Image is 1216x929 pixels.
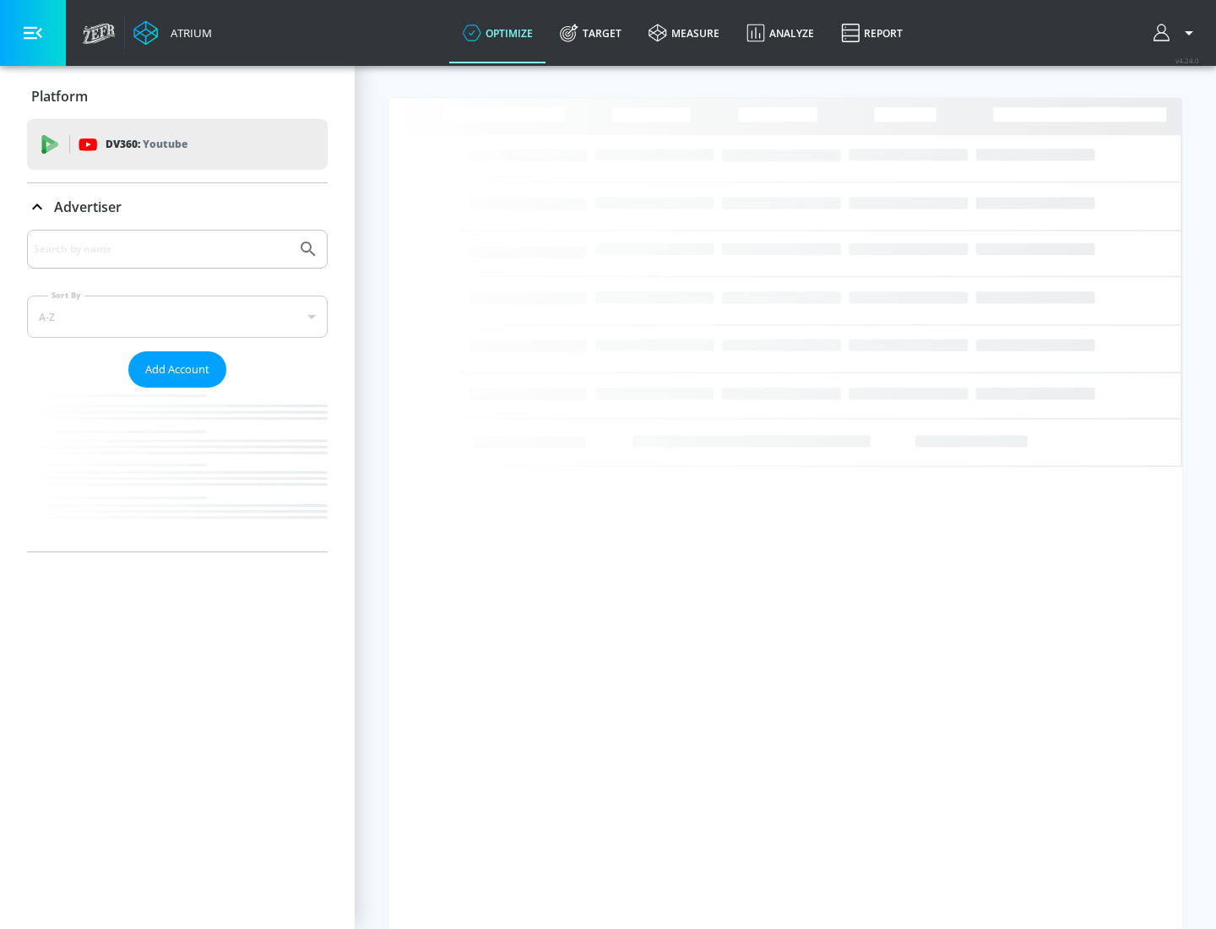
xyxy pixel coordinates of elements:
div: Platform [27,73,328,120]
p: DV360: [106,135,187,154]
button: Add Account [128,351,226,388]
nav: list of Advertiser [27,388,328,551]
p: Youtube [143,135,187,153]
input: Search by name [34,238,290,260]
a: Report [828,3,916,63]
div: Atrium [164,25,212,41]
label: Sort By [48,290,84,301]
a: Atrium [133,20,212,46]
p: Platform [31,87,88,106]
span: Add Account [145,360,209,379]
div: DV360: Youtube [27,119,328,170]
span: v 4.24.0 [1175,56,1199,65]
div: A-Z [27,296,328,338]
p: Advertiser [54,198,122,216]
div: Advertiser [27,230,328,551]
a: Analyze [733,3,828,63]
div: Advertiser [27,183,328,231]
a: optimize [449,3,546,63]
a: Target [546,3,635,63]
a: measure [635,3,733,63]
